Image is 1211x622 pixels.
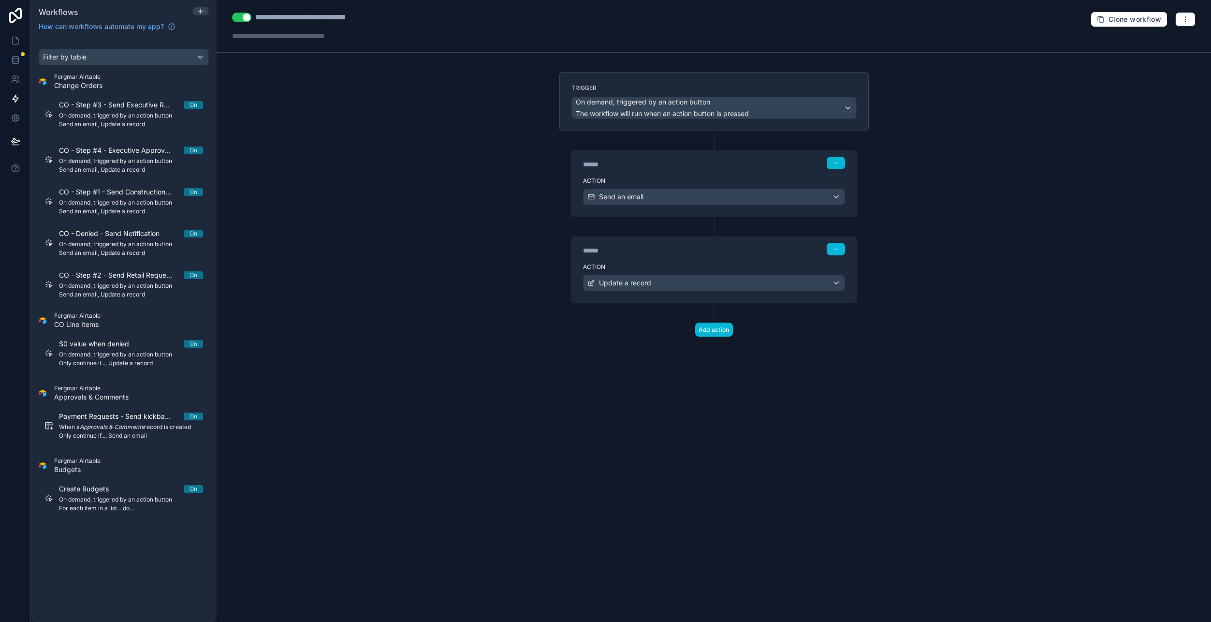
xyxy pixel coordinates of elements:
span: Only continue if..., Send an email [59,432,203,440]
span: Fergmar Airtable [54,457,101,465]
span: On demand, triggered by an action button [59,351,203,358]
span: On demand, triggered by an action button [59,282,203,290]
img: Airtable Logo [39,462,46,470]
span: Fergmar Airtable [54,385,129,392]
button: Update a record [583,275,845,291]
a: $0 value when deniedOnOn demand, triggered by an action buttonOnly continue if..., Update a record [39,333,209,373]
button: Clone workflow [1091,12,1167,27]
label: Action [583,263,845,271]
span: When a record is created [59,423,203,431]
div: On [190,271,197,279]
span: CO - Denied - Send Notification [59,229,171,238]
span: On demand, triggered by an action button [59,496,203,504]
span: Send an email, Update a record [59,120,203,128]
span: Budgets [54,465,101,474]
span: Clone workflow [1109,15,1161,24]
a: How can workflows automate my app? [35,22,179,31]
span: Send an email [599,192,643,202]
span: Update a record [599,278,651,288]
label: Trigger [571,84,857,92]
button: Add action [695,323,733,337]
div: On [190,147,197,154]
div: On [190,485,197,493]
span: Create Budgets [59,484,120,494]
span: On demand, triggered by an action button [59,199,203,207]
a: CO - Step #4 - Executive Approved, send NotificationOnOn demand, triggered by an action buttonSen... [39,140,209,179]
a: Create BudgetsOnOn demand, triggered by an action buttonFor each item in a list... do... [39,478,209,518]
div: scrollable content [31,37,217,622]
span: Filter by table [43,53,87,61]
span: CO - Step #1 - Send Construction Request [59,187,184,197]
button: Filter by table [39,49,209,65]
div: On [190,340,197,348]
em: Approvals & Comments [80,423,144,430]
span: On demand, triggered by an action button [59,240,203,248]
div: On [190,188,197,196]
span: Only continue if..., Update a record [59,359,203,367]
div: On [190,413,197,420]
span: For each item in a list... do... [59,504,203,512]
span: Workflows [39,7,78,17]
span: On demand, triggered by an action button [59,112,203,119]
button: Send an email [583,189,845,205]
button: On demand, triggered by an action buttonThe workflow will run when an action button is pressed [571,97,857,119]
a: CO - Step #1 - Send Construction RequestOnOn demand, triggered by an action buttonSend an email, ... [39,181,209,221]
span: On demand, triggered by an action button [59,157,203,165]
span: CO Line Items [54,320,101,329]
div: On [190,230,197,237]
span: Fergmar Airtable [54,73,102,81]
div: On [190,101,197,109]
img: Airtable Logo [39,317,46,325]
span: How can workflows automate my app? [39,22,164,31]
span: Approvals & Comments [54,392,129,402]
span: CO - Step #2 - Send Retail Request - Construction Approved [59,270,184,280]
a: CO - Step #3 - Send Executive Request - Retail ApprovedOnOn demand, triggered by an action button... [39,94,209,134]
span: Payment Requests - Send kickback email for issues or denied [59,412,184,421]
span: Send an email, Update a record [59,249,203,257]
span: Change Orders [54,81,102,90]
a: CO - Step #2 - Send Retail Request - Construction ApprovedOnOn demand, triggered by an action but... [39,265,209,304]
span: $0 value when denied [59,339,141,349]
label: Action [583,177,845,185]
span: Send an email, Update a record [59,207,203,215]
span: Send an email, Update a record [59,291,203,298]
a: CO - Denied - Send NotificationOnOn demand, triggered by an action buttonSend an email, Update a ... [39,223,209,263]
img: Airtable Logo [39,389,46,397]
span: On demand, triggered by an action button [576,97,710,107]
span: The workflow will run when an action button is pressed [576,109,749,118]
img: Airtable Logo [39,78,46,86]
span: CO - Step #3 - Send Executive Request - Retail Approved [59,100,184,110]
a: Payment Requests - Send kickback email for issues or deniedOnWhen aApprovals & Commentsrecord is ... [39,406,209,445]
span: Send an email, Update a record [59,166,203,174]
span: CO - Step #4 - Executive Approved, send Notification [59,146,184,155]
span: Fergmar Airtable [54,312,101,320]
